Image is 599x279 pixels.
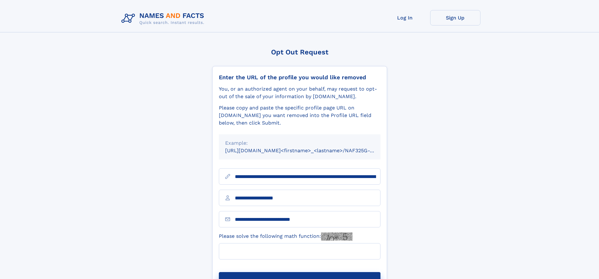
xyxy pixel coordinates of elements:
small: [URL][DOMAIN_NAME]<firstname>_<lastname>/NAF325G-xxxxxxxx [225,148,392,153]
div: Enter the URL of the profile you would like removed [219,74,380,81]
img: Logo Names and Facts [119,10,209,27]
div: Example: [225,139,374,147]
a: Sign Up [430,10,480,25]
div: You, or an authorized agent on your behalf, may request to opt-out of the sale of your informatio... [219,85,380,100]
label: Please solve the following math function: [219,232,352,241]
div: Opt Out Request [212,48,387,56]
a: Log In [380,10,430,25]
div: Please copy and paste the specific profile page URL on [DOMAIN_NAME] you want removed into the Pr... [219,104,380,127]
